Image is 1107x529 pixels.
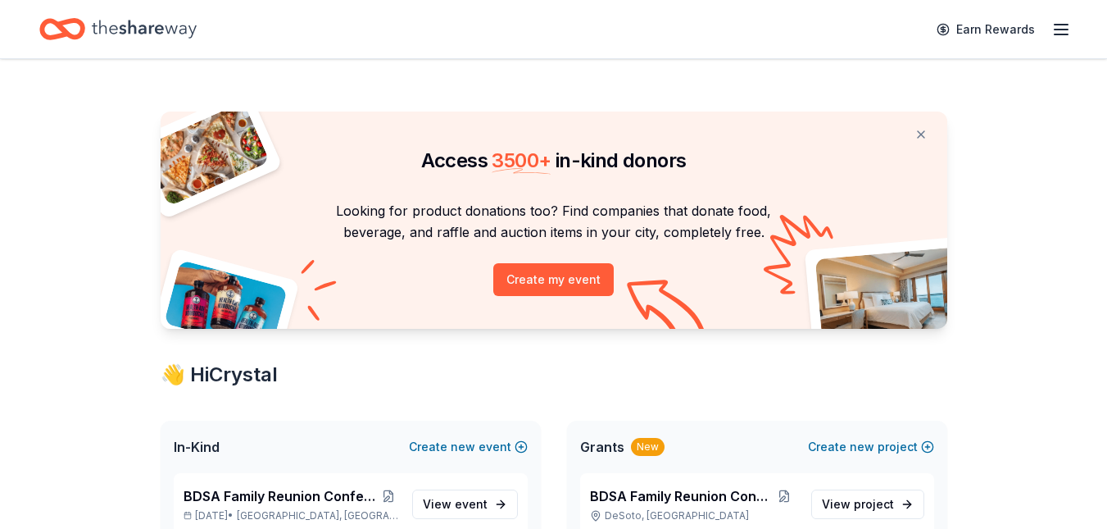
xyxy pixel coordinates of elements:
span: new [850,437,874,457]
img: Pizza [142,102,270,207]
span: event [455,497,488,511]
p: [DATE] • [184,509,399,522]
p: Looking for product donations too? Find companies that donate food, beverage, and raffle and auct... [180,200,928,244]
span: Grants [580,437,624,457]
button: Createnewproject [808,437,934,457]
button: Create my event [493,263,614,296]
span: new [451,437,475,457]
span: In-Kind [174,437,220,457]
span: BDSA Family Reunion Conference Silent Auction [184,486,379,506]
a: View project [811,490,924,519]
p: DeSoto, [GEOGRAPHIC_DATA] [590,509,798,522]
span: project [854,497,894,511]
span: 3500 + [492,148,551,172]
button: Createnewevent [409,437,528,457]
a: Home [39,10,197,48]
div: New [631,438,665,456]
a: View event [412,490,518,519]
div: 👋 Hi Crystal [161,362,947,388]
span: Access in-kind donors [421,148,687,172]
span: View [822,495,894,514]
a: Earn Rewards [927,15,1045,44]
span: BDSA Family Reunion Conference [590,486,771,506]
img: Curvy arrow [627,280,709,341]
span: View [423,495,488,514]
span: [GEOGRAPHIC_DATA], [GEOGRAPHIC_DATA] [237,509,398,522]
